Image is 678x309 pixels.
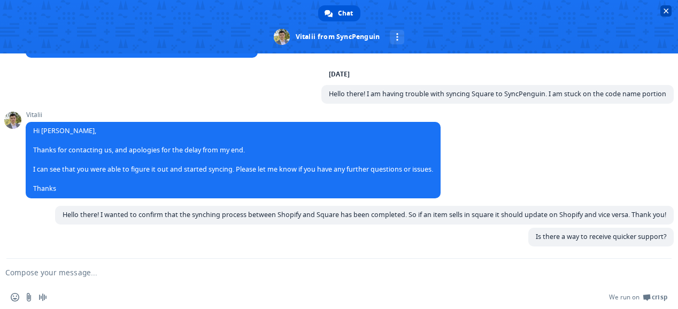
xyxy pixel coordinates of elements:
[11,293,19,302] span: Insert an emoji
[329,71,350,78] div: [DATE]
[26,111,441,119] span: Vitalii
[609,293,667,302] a: We run onCrisp
[660,5,672,17] span: Close chat
[609,293,640,302] span: We run on
[63,210,666,219] span: Hello there! I wanted to confirm that the synching process between Shopify and Square has been co...
[536,232,666,241] span: Is there a way to receive quicker support?
[5,268,638,277] textarea: Compose your message...
[38,293,47,302] span: Audio message
[25,293,33,302] span: Send a file
[338,5,353,21] span: Chat
[329,89,666,98] span: Hello there! I am having trouble with syncing Square to SyncPenguin. I am stuck on the code name ...
[318,5,360,21] div: Chat
[652,293,667,302] span: Crisp
[33,126,433,193] span: Hi [PERSON_NAME], Thanks for contacting us, and apologies for the delay from my end. I can see th...
[390,30,404,44] div: More channels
